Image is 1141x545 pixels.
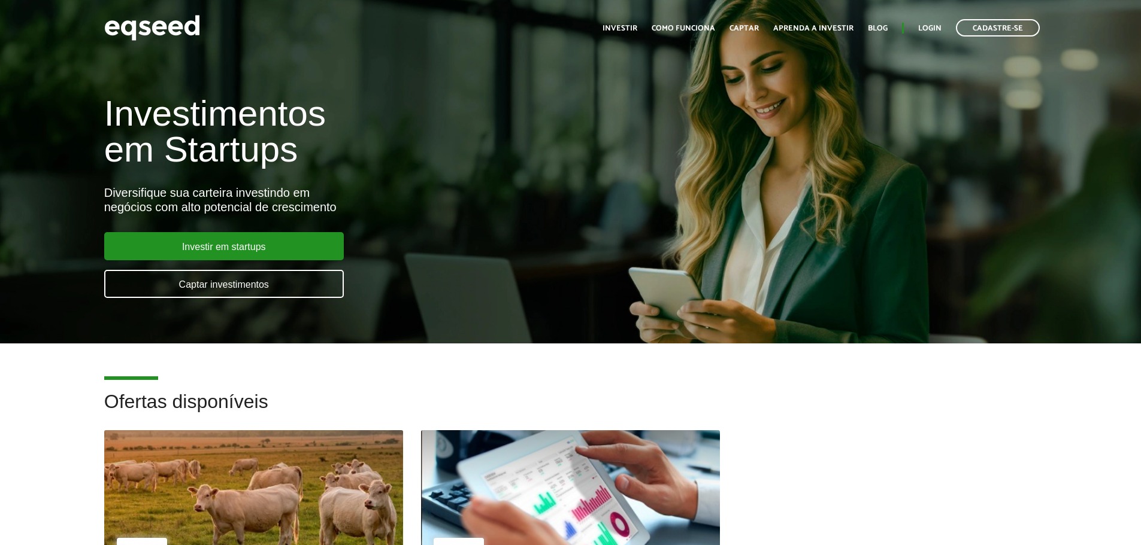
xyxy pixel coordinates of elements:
[956,19,1040,36] a: Cadastre-se
[603,25,637,32] a: Investir
[104,12,200,44] img: EqSeed
[104,185,657,214] div: Diversifique sua carteira investindo em negócios com alto potencial de crescimento
[104,232,344,260] a: Investir em startups
[868,25,888,32] a: Blog
[104,391,1037,430] h2: Ofertas disponíveis
[730,25,759,32] a: Captar
[918,25,942,32] a: Login
[652,25,715,32] a: Como funciona
[104,96,657,168] h1: Investimentos em Startups
[104,270,344,298] a: Captar investimentos
[773,25,854,32] a: Aprenda a investir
